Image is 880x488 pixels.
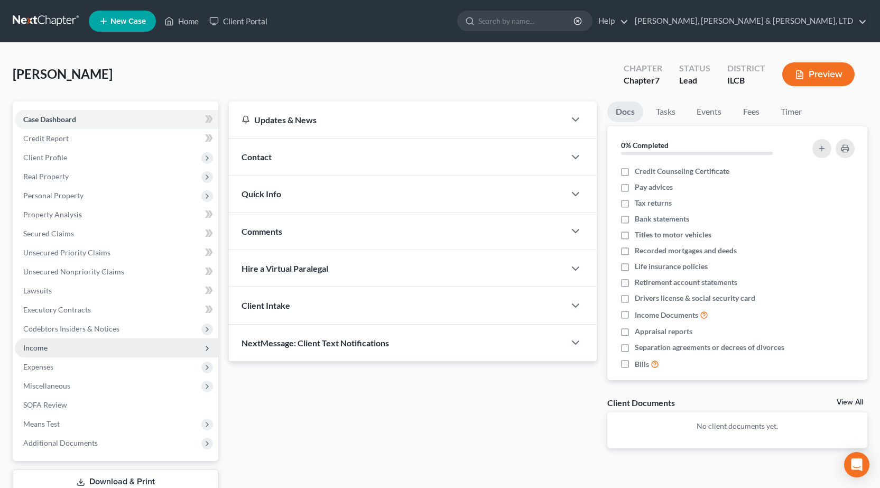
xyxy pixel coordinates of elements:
a: Home [159,12,204,31]
a: SOFA Review [15,395,218,415]
a: Unsecured Nonpriority Claims [15,262,218,281]
div: Open Intercom Messenger [844,452,869,477]
span: Unsecured Nonpriority Claims [23,267,124,276]
span: Quick Info [242,189,281,199]
span: Recorded mortgages and deeds [635,245,737,256]
span: Expenses [23,362,53,371]
div: ILCB [727,75,765,87]
a: Case Dashboard [15,110,218,129]
input: Search by name... [478,11,575,31]
div: Updates & News [242,114,552,125]
a: Executory Contracts [15,300,218,319]
span: Unsecured Priority Claims [23,248,110,257]
p: No client documents yet. [616,421,859,431]
span: Drivers license & social security card [635,293,755,303]
span: Credit Counseling Certificate [635,166,729,177]
span: Pay advices [635,182,673,192]
strong: 0% Completed [621,141,669,150]
span: Tax returns [635,198,672,208]
span: Lawsuits [23,286,52,295]
a: Unsecured Priority Claims [15,243,218,262]
span: Comments [242,226,282,236]
span: Additional Documents [23,438,98,447]
a: Property Analysis [15,205,218,224]
span: Hire a Virtual Paralegal [242,263,328,273]
span: Appraisal reports [635,326,692,337]
span: [PERSON_NAME] [13,66,113,81]
a: Client Portal [204,12,273,31]
span: Personal Property [23,191,84,200]
a: Lawsuits [15,281,218,300]
div: Chapter [624,62,662,75]
a: Tasks [647,102,684,122]
span: Separation agreements or decrees of divorces [635,342,784,353]
span: 7 [655,75,660,85]
span: Retirement account statements [635,277,737,288]
span: Bills [635,359,649,370]
a: Events [688,102,730,122]
span: Property Analysis [23,210,82,219]
span: Client Profile [23,153,67,162]
a: Timer [772,102,810,122]
span: Real Property [23,172,69,181]
span: SOFA Review [23,400,67,409]
span: Income [23,343,48,352]
a: View All [837,399,863,406]
a: Fees [734,102,768,122]
span: Income Documents [635,310,698,320]
div: Status [679,62,710,75]
a: Docs [607,102,643,122]
span: Secured Claims [23,229,74,238]
a: [PERSON_NAME], [PERSON_NAME] & [PERSON_NAME], LTD [629,12,867,31]
span: Client Intake [242,300,290,310]
span: Miscellaneous [23,381,70,390]
span: Means Test [23,419,60,428]
span: Case Dashboard [23,115,76,124]
span: Bank statements [635,214,689,224]
div: Client Documents [607,397,675,408]
div: District [727,62,765,75]
div: Chapter [624,75,662,87]
span: Credit Report [23,134,69,143]
span: Codebtors Insiders & Notices [23,324,119,333]
span: Life insurance policies [635,261,708,272]
span: Titles to motor vehicles [635,229,711,240]
span: Executory Contracts [23,305,91,314]
span: Contact [242,152,272,162]
button: Preview [782,62,855,86]
span: NextMessage: Client Text Notifications [242,338,389,348]
a: Credit Report [15,129,218,148]
div: Lead [679,75,710,87]
a: Secured Claims [15,224,218,243]
a: Help [593,12,628,31]
span: New Case [110,17,146,25]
